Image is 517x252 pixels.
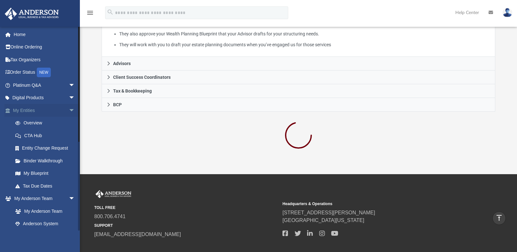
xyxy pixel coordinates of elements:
[3,8,61,20] img: Anderson Advisors Platinum Portal
[4,41,85,54] a: Online Ordering
[9,230,81,243] a: Client Referrals
[94,205,278,211] small: TOLL FREE
[94,214,126,219] a: 800.706.4741
[503,8,512,17] img: User Pic
[4,92,85,104] a: Digital Productsarrow_drop_down
[4,28,85,41] a: Home
[113,75,171,79] span: Client Success Coordinators
[113,89,152,93] span: Tax & Bookkeeping
[4,79,85,92] a: Platinum Q&Aarrow_drop_down
[102,70,495,84] a: Client Success Coordinators
[94,190,133,198] img: Anderson Advisors Platinum Portal
[113,61,131,66] span: Advisors
[4,104,85,117] a: My Entitiesarrow_drop_down
[9,117,85,130] a: Overview
[94,232,181,237] a: [EMAIL_ADDRESS][DOMAIN_NAME]
[86,9,94,17] i: menu
[69,192,81,205] span: arrow_drop_down
[102,84,495,98] a: Tax & Bookkeeping
[69,92,81,105] span: arrow_drop_down
[495,214,503,222] i: vertical_align_top
[282,218,364,223] a: [GEOGRAPHIC_DATA][US_STATE]
[4,66,85,79] a: Order StatusNEW
[107,9,114,16] i: search
[69,104,81,117] span: arrow_drop_down
[4,53,85,66] a: Tax Organizers
[113,102,122,107] span: BCP
[9,180,85,192] a: Tax Due Dates
[282,210,375,215] a: [STREET_ADDRESS][PERSON_NAME]
[9,129,85,142] a: CTA Hub
[9,218,81,230] a: Anderson System
[102,98,495,112] a: BCP
[9,142,85,155] a: Entity Change Request
[4,192,81,205] a: My Anderson Teamarrow_drop_down
[9,167,81,180] a: My Blueprint
[9,154,85,167] a: Binder Walkthrough
[119,41,490,49] li: They will work with you to draft your estate planning documents when you’ve engaged us for those ...
[282,201,466,207] small: Headquarters & Operations
[102,57,495,70] a: Advisors
[69,79,81,92] span: arrow_drop_down
[119,30,490,38] li: They also approve your Wealth Planning Blueprint that your Advisor drafts for your structuring ne...
[492,211,506,225] a: vertical_align_top
[37,68,51,77] div: NEW
[9,205,78,218] a: My Anderson Team
[94,223,278,228] small: SUPPORT
[86,12,94,17] a: menu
